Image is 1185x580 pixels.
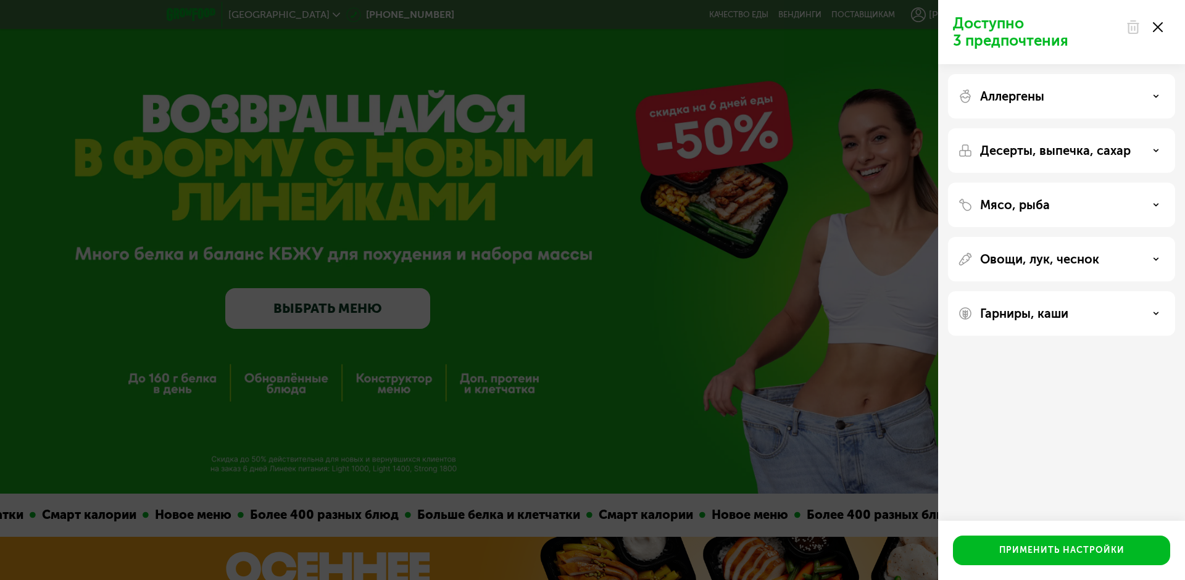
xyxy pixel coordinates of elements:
[953,536,1170,565] button: Применить настройки
[980,252,1099,267] p: Овощи, лук, чеснок
[980,306,1068,321] p: Гарниры, каши
[980,89,1044,104] p: Аллергены
[999,544,1125,557] div: Применить настройки
[953,15,1118,49] p: Доступно 3 предпочтения
[980,143,1131,158] p: Десерты, выпечка, сахар
[980,197,1050,212] p: Мясо, рыба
